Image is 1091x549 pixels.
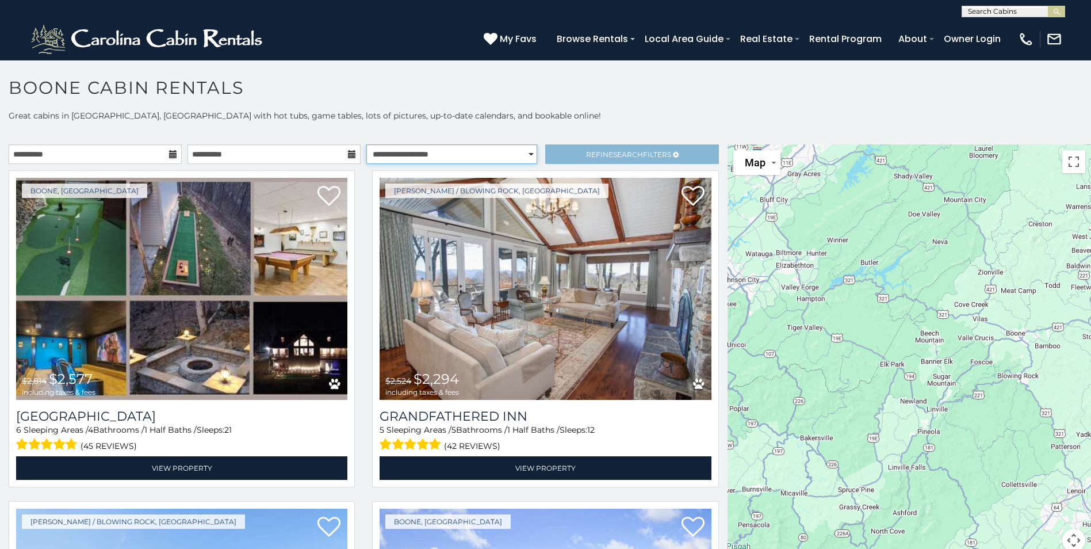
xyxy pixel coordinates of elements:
a: Owner Login [938,29,1006,49]
a: Add to favorites [682,516,705,540]
a: Local Area Guide [639,29,729,49]
span: (45 reviews) [81,439,137,453]
div: Sleeping Areas / Bathrooms / Sleeps: [380,424,711,453]
a: My Favs [484,32,539,47]
span: $2,577 [49,371,93,387]
button: Toggle fullscreen view [1062,150,1085,173]
span: My Favs [500,32,537,46]
span: including taxes & fees [385,388,459,396]
a: Grandfathered Inn [380,409,711,424]
a: [PERSON_NAME] / Blowing Rock, [GEOGRAPHIC_DATA] [22,514,245,529]
img: White-1-2.png [29,22,267,56]
a: [GEOGRAPHIC_DATA] [16,409,347,424]
a: Browse Rentals [551,29,634,49]
a: Add to favorites [317,516,340,540]
a: [PERSON_NAME] / Blowing Rock, [GEOGRAPHIC_DATA] [385,184,608,198]
a: About [893,29,933,49]
span: Map [745,157,765,169]
span: 1 Half Baths / [144,425,197,435]
span: Refine Filters [586,150,671,159]
span: 12 [587,425,595,435]
span: Search [613,150,643,159]
img: Grandfathered Inn [380,178,711,400]
button: Change map style [733,150,780,175]
a: Boone, [GEOGRAPHIC_DATA] [385,514,511,529]
a: Boone, [GEOGRAPHIC_DATA] [22,184,147,198]
a: View Property [380,456,711,480]
a: RefineSearchFilters [545,144,718,164]
a: Real Estate [734,29,798,49]
a: Add to favorites [682,185,705,209]
span: including taxes & fees [22,388,95,396]
a: Grandfathered Inn $2,524 $2,294 including taxes & fees [380,178,711,400]
a: Add to favorites [317,185,340,209]
span: 5 [380,425,384,435]
span: $2,524 [385,376,411,386]
img: phone-regular-white.png [1018,31,1034,47]
img: mail-regular-white.png [1046,31,1062,47]
span: $2,814 [22,376,47,386]
span: (42 reviews) [444,439,500,453]
span: 6 [16,425,21,435]
span: 5 [451,425,456,435]
h3: Wildlife Manor [16,409,347,424]
a: Wildlife Manor $2,814 $2,577 including taxes & fees [16,178,347,400]
div: Sleeping Areas / Bathrooms / Sleeps: [16,424,347,453]
a: View Property [16,456,347,480]
span: 4 [88,425,93,435]
a: Rental Program [803,29,887,49]
span: $2,294 [414,371,459,387]
span: 21 [224,425,232,435]
span: 1 Half Baths / [507,425,560,435]
img: Wildlife Manor [16,178,347,400]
